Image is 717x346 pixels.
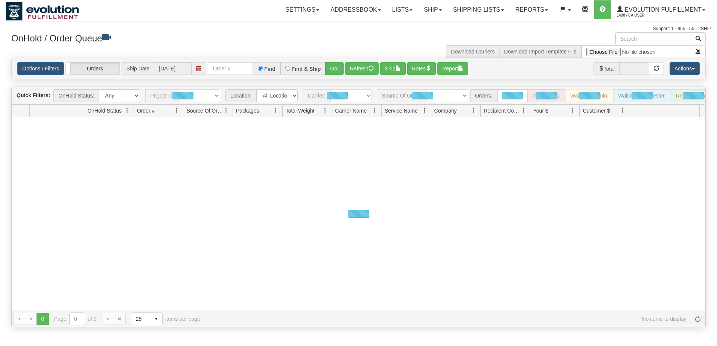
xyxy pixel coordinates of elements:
[434,107,457,114] span: Company
[691,32,706,45] button: Search
[385,107,418,114] span: Service Name
[615,32,691,45] input: Search
[150,313,162,325] span: select
[504,49,577,55] a: Download Import Template File
[582,45,691,58] input: Import
[387,0,418,19] a: Lists
[236,107,259,114] span: Packages
[319,104,332,117] a: Total Weight filter column settings
[280,0,325,19] a: Settings
[613,89,671,102] div: Waiting - Requester:
[484,107,521,114] span: Recipient Country
[136,315,146,323] span: 25
[121,104,134,117] a: OnHold Status filter column settings
[220,104,233,117] a: Source Of Order filter column settings
[594,62,620,75] span: Total
[6,26,711,32] div: Support: 1 - 855 - 55 - 2SHIP
[670,62,700,75] button: Actions
[470,89,497,102] span: Orders:
[54,312,97,325] span: Page of 0
[611,0,711,19] a: Evolution Fulfillment 1488 / CA User
[345,62,379,75] button: Refresh
[565,89,613,102] div: Waiting - Admin:
[623,6,702,13] span: Evolution Fulfillment
[692,313,704,325] a: Refresh
[335,107,367,114] span: Carrier Name
[131,312,163,325] span: Page sizes drop down
[286,107,315,114] span: Total Weight
[264,66,276,72] label: Find
[208,62,253,75] input: Order #
[448,0,510,19] a: Shipping lists
[11,32,353,43] h3: OnHold / Order Queue
[418,104,431,117] a: Service Name filter column settings
[616,104,629,117] a: Customer $ filter column settings
[225,89,256,102] span: Location:
[87,107,122,114] span: OnHold Status
[325,0,387,19] a: Addressbook
[671,89,715,102] div: Ready to Ship:
[122,62,154,75] span: Ship Date
[527,89,565,102] div: In Progress:
[617,12,673,19] span: 1488 / CA User
[6,2,79,21] img: logo1488.jpg
[368,104,381,117] a: Carrier Name filter column settings
[211,316,687,322] span: No items to display
[17,91,50,99] label: Quick Filters:
[66,62,120,75] label: Orders
[12,87,705,105] div: grid toolbar
[186,107,223,114] span: Source Of Order
[37,313,49,325] span: Page 0
[170,104,183,117] a: Order # filter column settings
[566,104,579,117] a: Your $ filter column settings
[292,66,321,72] label: Find & Ship
[510,0,554,19] a: Reports
[17,62,64,75] a: Options / Filters
[451,49,495,55] a: Download Carriers
[497,89,527,102] div: New:
[137,107,155,114] span: Order #
[380,62,406,75] button: Ship
[418,0,447,19] a: Ship
[407,62,436,75] button: Rates
[269,104,282,117] a: Packages filter column settings
[131,312,200,325] span: items per page
[53,89,99,102] span: OnHold Status:
[467,104,480,117] a: Company filter column settings
[583,107,610,114] span: Customer $
[533,107,548,114] span: Your $
[325,62,344,75] button: Go!
[517,104,530,117] a: Recipient Country filter column settings
[437,62,468,75] button: Report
